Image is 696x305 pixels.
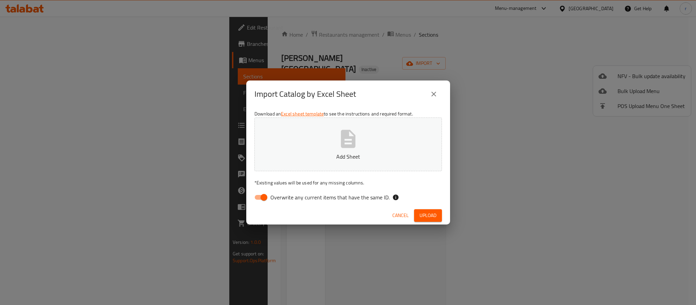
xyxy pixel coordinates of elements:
div: Download an to see the instructions and required format. [246,108,450,206]
a: Excel sheet template [281,109,324,118]
span: Overwrite any current items that have the same ID. [270,193,390,201]
button: Add Sheet [254,118,442,171]
button: Upload [414,209,442,222]
span: Upload [420,211,436,220]
button: Cancel [390,209,411,222]
button: close [426,86,442,102]
svg: If the overwrite option isn't selected, then the items that match an existing ID will be ignored ... [392,194,399,201]
p: Add Sheet [265,152,431,161]
p: Existing values will be used for any missing columns. [254,179,442,186]
h2: Import Catalog by Excel Sheet [254,89,356,100]
span: Cancel [392,211,409,220]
